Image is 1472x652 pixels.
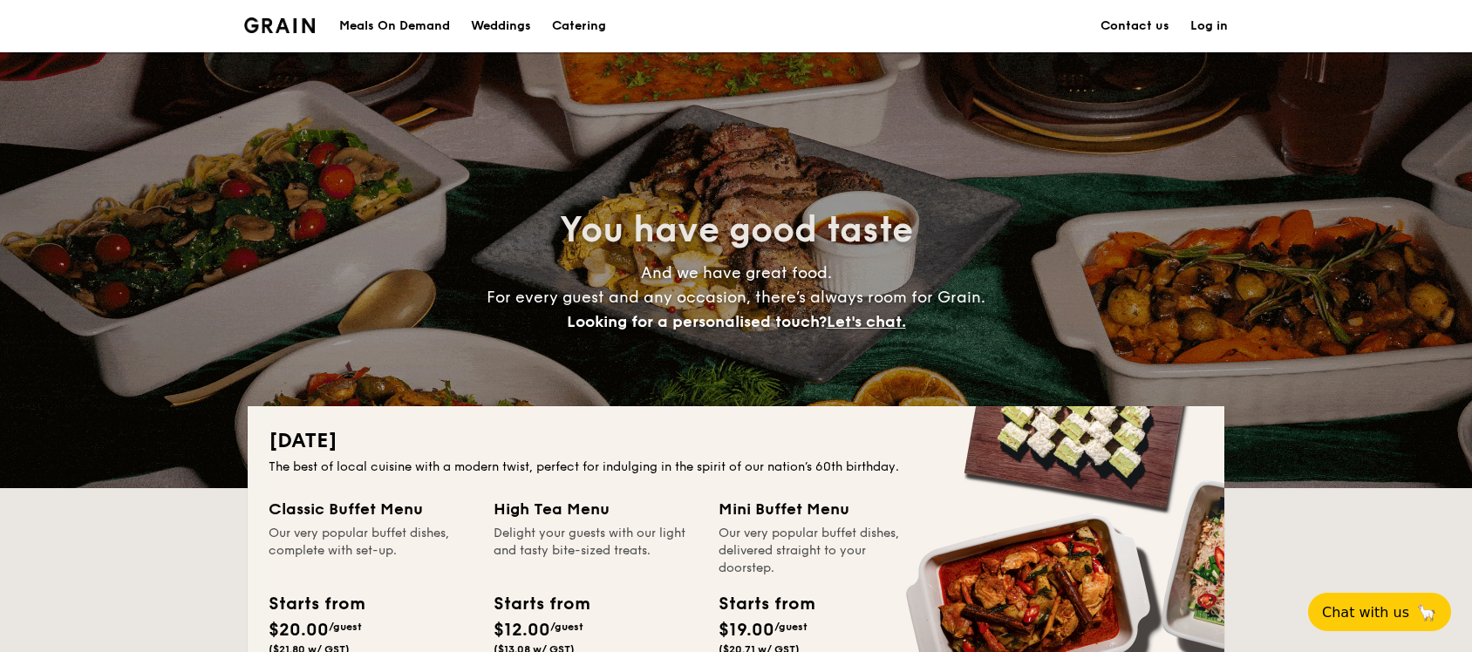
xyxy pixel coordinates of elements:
div: Starts from [719,591,814,617]
span: /guest [329,621,362,633]
span: $19.00 [719,620,774,641]
span: /guest [550,621,583,633]
span: Looking for a personalised touch? [567,312,827,331]
div: Our very popular buffet dishes, complete with set-up. [269,525,473,577]
div: Mini Buffet Menu [719,497,923,521]
div: Classic Buffet Menu [269,497,473,521]
span: Let's chat. [827,312,906,331]
span: /guest [774,621,808,633]
button: Chat with us🦙 [1308,593,1451,631]
div: Starts from [269,591,364,617]
div: The best of local cuisine with a modern twist, perfect for indulging in the spirit of our nation’... [269,458,1203,476]
h2: [DATE] [269,427,1203,455]
span: $12.00 [494,620,550,641]
img: Grain [244,17,315,33]
div: Delight your guests with our light and tasty bite-sized treats. [494,525,698,577]
span: $20.00 [269,620,329,641]
span: 🦙 [1416,602,1437,622]
a: Logotype [244,17,315,33]
span: Chat with us [1322,604,1409,621]
div: Starts from [494,591,589,617]
div: Our very popular buffet dishes, delivered straight to your doorstep. [719,525,923,577]
span: You have good taste [560,209,913,251]
span: And we have great food. For every guest and any occasion, there’s always room for Grain. [487,263,985,331]
div: High Tea Menu [494,497,698,521]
